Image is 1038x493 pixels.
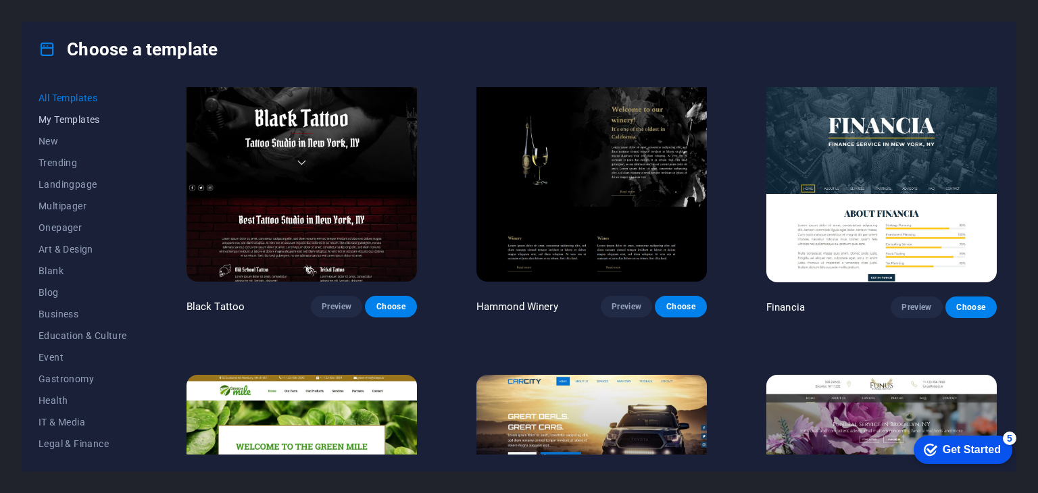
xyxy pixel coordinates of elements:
[39,411,127,433] button: IT & Media
[655,296,706,317] button: Choose
[612,301,641,312] span: Preview
[187,70,417,282] img: Black Tattoo
[39,368,127,390] button: Gastronomy
[766,70,997,282] img: Financia
[39,352,127,363] span: Event
[39,395,127,406] span: Health
[39,136,127,147] span: New
[39,222,127,233] span: Onepager
[39,244,127,255] span: Art & Design
[39,93,127,103] span: All Templates
[376,301,405,312] span: Choose
[891,296,942,318] button: Preview
[39,287,127,298] span: Blog
[601,296,652,317] button: Preview
[39,87,127,109] button: All Templates
[39,174,127,195] button: Landingpage
[39,303,127,325] button: Business
[39,152,127,174] button: Trending
[39,157,127,168] span: Trending
[39,438,127,449] span: Legal & Finance
[956,302,986,313] span: Choose
[40,15,98,27] div: Get Started
[39,179,127,190] span: Landingpage
[476,300,558,313] p: Hammond Winery
[39,309,127,319] span: Business
[39,130,127,152] button: New
[365,296,416,317] button: Choose
[39,390,127,411] button: Health
[100,3,114,16] div: 5
[901,302,931,313] span: Preview
[39,417,127,427] span: IT & Media
[476,70,707,282] img: Hammond Winery
[11,7,109,35] div: Get Started 5 items remaining, 0% complete
[39,260,127,282] button: Blank
[187,300,245,313] p: Black Tattoo
[311,296,362,317] button: Preview
[39,109,127,130] button: My Templates
[666,301,695,312] span: Choose
[39,217,127,238] button: Onepager
[39,325,127,346] button: Education & Culture
[39,265,127,276] span: Blank
[945,296,997,318] button: Choose
[39,195,127,217] button: Multipager
[39,238,127,260] button: Art & Design
[39,330,127,341] span: Education & Culture
[766,301,805,314] p: Financia
[322,301,351,312] span: Preview
[39,373,127,384] span: Gastronomy
[39,433,127,455] button: Legal & Finance
[39,282,127,303] button: Blog
[39,114,127,125] span: My Templates
[39,201,127,211] span: Multipager
[39,346,127,368] button: Event
[39,38,218,60] h4: Choose a template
